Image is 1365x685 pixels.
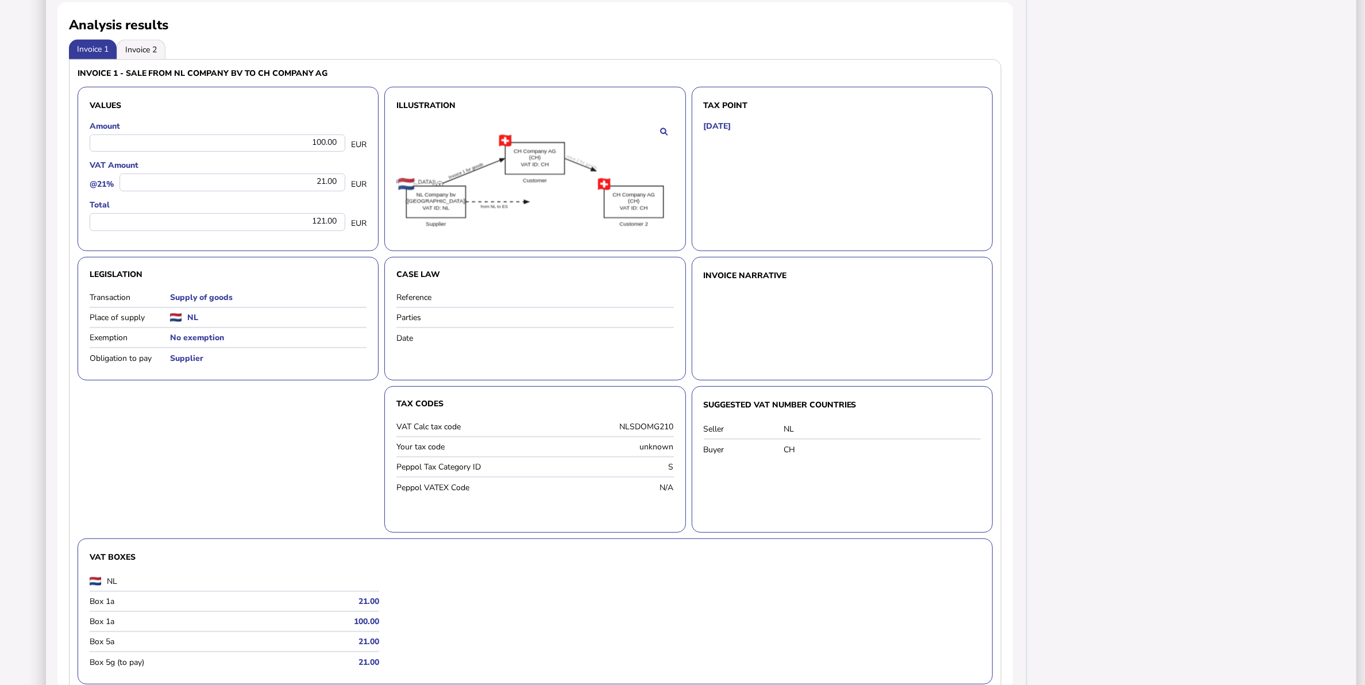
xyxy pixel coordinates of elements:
[396,99,673,113] h3: Illustration
[417,191,456,197] text: NL Company bv
[523,177,547,183] text: Customer
[90,636,232,647] label: Box 5a
[396,441,532,452] label: Your tax code
[704,424,784,434] label: Seller
[90,269,367,280] h3: Legislation
[396,292,477,303] label: Reference
[377,178,436,186] text: ([GEOGRAPHIC_DATA])
[90,657,232,668] label: Box 5g (to pay)
[620,205,648,211] text: VAT ID: CH
[351,179,367,190] span: EUR
[396,398,673,409] h3: Tax Codes
[351,139,367,150] span: EUR
[78,68,532,79] h3: Invoice 1 - sale from NL Company bv to CH Company AG
[90,616,232,627] label: Box 1a
[170,353,367,364] h5: Supplier
[426,220,446,226] text: Supplier
[612,191,655,197] text: CH Company AG
[90,332,170,343] label: Exemption
[396,461,532,472] label: Peppol Tax Category ID
[90,134,345,152] div: 100.00
[529,154,541,160] text: (CH)
[90,99,367,113] h3: Values
[514,148,556,154] text: CH Company AG
[396,482,532,493] label: Peppol VATEX Code
[396,421,532,432] label: VAT Calc tax code
[620,220,649,226] text: Customer 2
[538,461,673,472] div: S
[237,636,379,647] h5: 21.00
[170,292,367,303] h5: Supply of goods
[704,121,731,132] h5: [DATE]
[237,616,379,627] h5: 100.00
[90,179,114,190] label: @21%
[237,596,379,607] h5: 21.00
[187,312,198,323] h5: NL
[69,16,168,34] h2: Analysis results
[538,441,673,452] div: unknown
[481,203,508,209] textpath: from NL to ES
[784,424,981,434] div: NL
[90,312,170,323] label: Place of supply
[628,198,639,204] text: (CH)
[237,657,379,668] h5: 21.00
[538,421,673,432] div: NLSDOMG210
[170,313,182,322] img: nl.png
[704,99,981,113] h3: Tax point
[69,40,117,59] li: Invoice 1
[90,121,367,132] label: Amount
[90,160,367,171] label: VAT Amount
[396,333,477,344] label: Date
[351,218,367,229] span: EUR
[170,332,367,343] h5: No exemption
[90,199,367,210] label: Total
[90,551,981,564] h3: VAT Boxes
[117,40,165,59] li: Invoice 2
[784,444,981,455] div: CH
[448,161,484,180] textpath: Invoice 1 for goods
[396,269,673,280] h3: Case law
[107,576,227,587] label: NL
[90,577,101,586] img: nl.png
[406,198,467,204] text: ([GEOGRAPHIC_DATA])
[90,292,170,303] label: Transaction
[119,174,345,191] div: 21.00
[521,161,549,167] text: VAT ID: CH
[704,444,784,455] label: Buyer
[423,205,450,211] text: VAT ID: NL
[438,182,442,188] text: T
[90,213,345,231] div: 121.00
[90,353,170,364] label: Obligation to pay
[704,398,981,412] h3: Suggested VAT number countries
[396,312,477,323] label: Parties
[90,596,232,607] label: Box 1a
[704,269,981,283] h3: Invoice narrative
[538,482,673,493] div: N/A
